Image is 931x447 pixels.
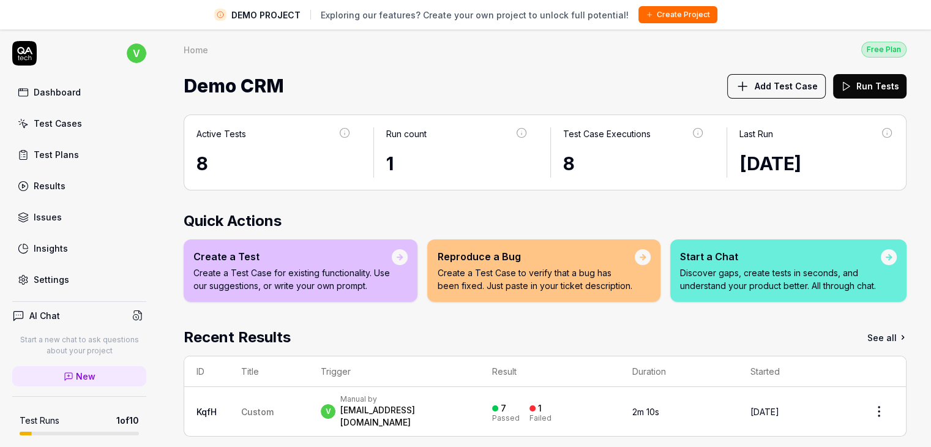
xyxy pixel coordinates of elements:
div: Passed [492,415,520,422]
div: Results [34,179,65,192]
div: Home [184,43,208,56]
div: Run count [386,127,427,140]
a: Test Plans [12,143,146,167]
div: 8 [563,150,705,178]
div: 1 [538,403,542,414]
div: Create a Test [193,249,392,264]
div: Insights [34,242,68,255]
a: New [12,366,146,386]
span: Demo CRM [184,70,284,102]
p: Discover gaps, create tests in seconds, and understand your product better. All through chat. [680,266,881,292]
div: Manual by [340,394,468,404]
span: 1 of 10 [116,414,139,427]
th: Result [480,356,620,387]
div: Reproduce a Bug [437,249,635,264]
h2: Recent Results [184,326,291,348]
time: [DATE] [750,407,779,417]
p: Create a Test Case to verify that a bug has been fixed. Just paste in your ticket description. [437,266,635,292]
span: New [76,370,95,383]
div: Active Tests [196,127,246,140]
button: Add Test Case [727,74,826,99]
div: [EMAIL_ADDRESS][DOMAIN_NAME] [340,404,468,429]
th: ID [184,356,229,387]
th: Trigger [308,356,480,387]
span: v [321,404,335,419]
span: Exploring our features? Create your own project to unlock full potential! [321,9,629,21]
h2: Quick Actions [184,210,907,232]
button: Create Project [638,6,717,23]
h5: Test Runs [20,415,59,426]
button: Run Tests [833,74,907,99]
button: Free Plan [861,41,907,58]
p: Create a Test Case for existing functionality. Use our suggestions, or write your own prompt. [193,266,392,292]
th: Duration [620,356,738,387]
a: Test Cases [12,111,146,135]
a: Dashboard [12,80,146,104]
div: Free Plan [861,42,907,58]
div: 8 [196,150,351,178]
div: Test Case Executions [563,127,651,140]
span: DEMO PROJECT [231,9,301,21]
th: Title [229,356,308,387]
div: Dashboard [34,86,81,99]
time: [DATE] [739,152,801,175]
span: v [127,43,146,63]
span: Add Test Case [755,80,818,92]
button: v [127,41,146,66]
a: Issues [12,205,146,229]
div: Settings [34,273,69,286]
a: KqfH [196,407,217,417]
a: Settings [12,268,146,291]
div: Test Cases [34,117,82,130]
div: 1 [386,150,528,178]
time: 2m 10s [632,407,659,417]
span: Custom [241,407,274,417]
div: Failed [529,415,551,422]
div: Last Run [739,127,773,140]
a: See all [867,326,907,348]
a: Insights [12,236,146,260]
a: Results [12,174,146,198]
h4: AI Chat [29,309,60,322]
div: Issues [34,211,62,223]
p: Start a new chat to ask questions about your project [12,334,146,356]
div: 7 [501,403,506,414]
div: Start a Chat [680,249,881,264]
div: Test Plans [34,148,79,161]
th: Started [738,356,852,387]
